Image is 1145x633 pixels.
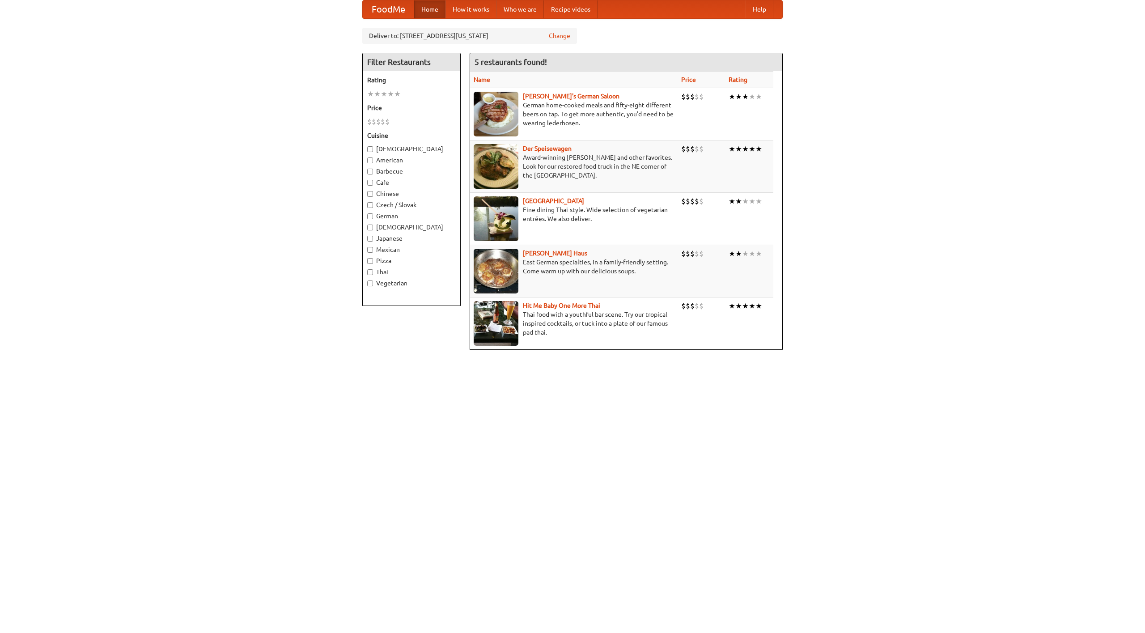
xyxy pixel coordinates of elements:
li: ★ [394,89,401,99]
input: Mexican [367,247,373,253]
input: Czech / Slovak [367,202,373,208]
input: Japanese [367,236,373,242]
li: $ [367,117,372,127]
li: $ [699,92,704,102]
a: Who we are [496,0,544,18]
input: Pizza [367,258,373,264]
li: $ [686,92,690,102]
li: ★ [735,144,742,154]
li: $ [385,117,390,127]
li: $ [690,196,695,206]
a: Help [746,0,773,18]
a: Change [549,31,570,40]
p: East German specialties, in a family-friendly setting. Come warm up with our delicious soups. [474,258,674,276]
input: Cafe [367,180,373,186]
li: $ [699,196,704,206]
li: ★ [742,301,749,311]
li: $ [695,196,699,206]
label: Vegetarian [367,279,456,288]
li: $ [690,144,695,154]
input: German [367,213,373,219]
li: ★ [729,249,735,259]
li: ★ [749,249,755,259]
li: ★ [749,144,755,154]
li: ★ [374,89,381,99]
input: Thai [367,269,373,275]
h5: Rating [367,76,456,85]
li: ★ [749,92,755,102]
li: ★ [742,144,749,154]
label: Chinese [367,189,456,198]
li: $ [686,196,690,206]
li: $ [690,92,695,102]
li: ★ [735,92,742,102]
li: ★ [387,89,394,99]
p: German home-cooked meals and fifty-eight different beers on tap. To get more authentic, you'd nee... [474,101,674,127]
img: speisewagen.jpg [474,144,518,189]
li: ★ [749,196,755,206]
a: [PERSON_NAME]'s German Saloon [523,93,619,100]
a: [PERSON_NAME] Haus [523,250,587,257]
input: Chinese [367,191,373,197]
li: ★ [749,301,755,311]
li: $ [376,117,381,127]
label: [DEMOGRAPHIC_DATA] [367,223,456,232]
input: [DEMOGRAPHIC_DATA] [367,146,373,152]
li: $ [681,196,686,206]
a: Home [414,0,445,18]
h4: Filter Restaurants [363,53,460,71]
label: Pizza [367,256,456,265]
li: ★ [735,196,742,206]
label: [DEMOGRAPHIC_DATA] [367,144,456,153]
a: Rating [729,76,747,83]
h5: Cuisine [367,131,456,140]
li: $ [686,301,690,311]
p: Fine dining Thai-style. Wide selection of vegetarian entrées. We also deliver. [474,205,674,223]
li: $ [372,117,376,127]
li: $ [699,144,704,154]
b: [GEOGRAPHIC_DATA] [523,197,584,204]
label: Thai [367,268,456,276]
li: $ [681,92,686,102]
label: Barbecue [367,167,456,176]
p: Thai food with a youthful bar scene. Try our tropical inspired cocktails, or tuck into a plate of... [474,310,674,337]
li: $ [686,144,690,154]
li: ★ [729,92,735,102]
input: [DEMOGRAPHIC_DATA] [367,225,373,230]
div: Deliver to: [STREET_ADDRESS][US_STATE] [362,28,577,44]
li: ★ [729,196,735,206]
li: $ [690,301,695,311]
li: $ [681,301,686,311]
li: ★ [729,301,735,311]
li: $ [695,144,699,154]
input: Vegetarian [367,280,373,286]
li: ★ [735,249,742,259]
a: How it works [445,0,496,18]
li: $ [690,249,695,259]
a: FoodMe [363,0,414,18]
li: $ [681,249,686,259]
li: ★ [742,196,749,206]
li: $ [695,301,699,311]
li: ★ [742,92,749,102]
li: $ [686,249,690,259]
li: $ [381,117,385,127]
label: Mexican [367,245,456,254]
li: ★ [755,301,762,311]
li: ★ [735,301,742,311]
li: ★ [367,89,374,99]
input: Barbecue [367,169,373,174]
b: Hit Me Baby One More Thai [523,302,600,309]
a: Name [474,76,490,83]
li: ★ [729,144,735,154]
label: Cafe [367,178,456,187]
li: ★ [755,144,762,154]
input: American [367,157,373,163]
img: satay.jpg [474,196,518,241]
li: $ [681,144,686,154]
li: ★ [742,249,749,259]
li: $ [695,92,699,102]
b: Der Speisewagen [523,145,572,152]
label: American [367,156,456,165]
